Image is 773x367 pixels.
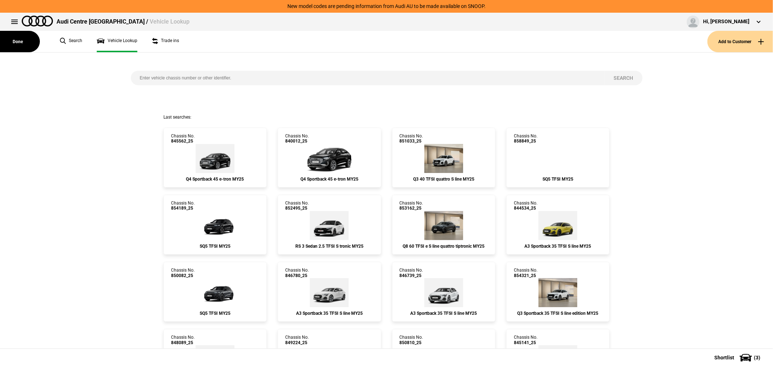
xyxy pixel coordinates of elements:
[424,211,463,240] img: Audi_4MT0P3_25_EI_6Y6Y_1D1_N0Q_3S2_WF9_F23_(Nadin:_1D1_3S2_C96_F23_N0Q_WF9)_ext.png
[400,311,488,316] div: A3 Sportback 35 TFSI S line MY25
[514,177,602,182] div: SQ5 TFSI MY25
[60,31,82,52] a: Search
[400,206,423,211] span: 853162_25
[171,311,259,316] div: SQ5 TFSI MY25
[400,201,423,211] div: Chassis No.
[285,311,373,316] div: A3 Sportback 35 TFSI S line MY25
[514,311,602,316] div: Q3 Sportback 35 TFSI S line edition MY25
[400,335,423,345] div: Chassis No.
[514,201,537,211] div: Chassis No.
[514,335,537,345] div: Chassis No.
[304,144,355,173] img: Audi_F4NA53_25_AO_0E0E_MP_(Nadin:_C15_S7E_S9S_YEA)_ext.png
[171,206,195,211] span: 854189_25
[400,273,423,278] span: 846739_25
[285,139,309,144] span: 840012_25
[131,71,605,85] input: Enter vehicle chassis number or other identifier.
[703,349,773,367] button: Shortlist(3)
[171,177,259,182] div: Q4 Sportback 45 e-tron MY25
[57,18,190,26] div: Audi Centre [GEOGRAPHIC_DATA] /
[310,211,349,240] img: Audi_8YMRWY_25_QH_Z9Z9__(Nadin:_C48)_ext.png
[285,201,309,211] div: Chassis No.
[97,31,137,52] a: Vehicle Lookup
[171,273,195,278] span: 850082_25
[171,139,195,144] span: 845562_25
[171,201,195,211] div: Chassis No.
[514,340,537,345] span: 845141_25
[514,244,602,249] div: A3 Sportback 35 TFSI S line MY25
[285,133,309,144] div: Chassis No.
[171,335,195,345] div: Chassis No.
[555,167,561,173] img: Audi_GUBS5Y_25S_GX_0E0E_PAH_2MB_5MK_WA2_6FJ_PQ7_PYH_PWO_53D_(Nadin:_2MB_53D_5MK_6FJ_C59_PAH_PQ7_P...
[285,177,373,182] div: Q4 Sportback 45 e-tron MY25
[707,31,773,52] button: Add to Customer
[514,133,537,144] div: Chassis No.
[754,355,760,360] span: ( 3 )
[285,244,373,249] div: RS 3 Sedan 2.5 TFSI S tronic MY25
[514,139,537,144] span: 858849_25
[150,18,190,25] span: Vehicle Lookup
[285,268,309,278] div: Chassis No.
[539,211,577,240] img: Audi_8YFCYG_25_EI_R1R1_3FB_WXC_WXC-1_PWL_U35_(Nadin:_3FB_6FJ_C52_PWL_U35_WXC)_ext.png
[514,268,537,278] div: Chassis No.
[605,71,643,85] button: Search
[514,273,537,278] span: 854321_25
[310,278,349,307] img: Audi_8YFCYG_25_EI_Z9Z9__(Nadin:_C54)_ext.png
[285,340,309,345] span: 849224_25
[424,144,463,173] img: Audi_F3BC6Y_25_EI_2Y2Y_WN9_PXC_6FJ_7HC_3S2_52Z_(Nadin:_3S2_52Z_6FJ_7HC_C62_PXC_WN9)_ext.png
[514,206,537,211] span: 844534_25
[400,133,423,144] div: Chassis No.
[703,18,749,25] div: Hi, [PERSON_NAME]
[714,355,734,360] span: Shortlist
[152,31,179,52] a: Trade ins
[400,268,423,278] div: Chassis No.
[400,340,423,345] span: 850810_25
[285,273,309,278] span: 846780_25
[171,133,195,144] div: Chassis No.
[400,177,488,182] div: Q3 40 TFSI quattro S line MY25
[424,278,463,307] img: Audi_8YFCYG_25_EI_2Y2Y_4E6_(Nadin:_4E6_C54)_ext.png
[171,268,195,278] div: Chassis No.
[22,16,53,26] img: audi.png
[163,115,191,120] span: Last searches:
[400,139,423,144] span: 851033_25
[171,340,195,345] span: 848089_25
[539,278,577,307] img: Audi_F3NCCX_25LE_FZ_2Y2Y_3FB_6FJ_V72_WN8_X8C_QQ2_(Nadin:_3FB_6FJ_C62_QQ2_V72_WN8)_ext.png
[285,335,309,345] div: Chassis No.
[196,144,234,173] img: Audi_F4NA53_25_EI_0E0E_WA7_PWK_PY5_PYY_2FS_(Nadin:_2FS_C18_PWK_PY5_PYY_S7E_WA7)_ext.png
[193,211,237,240] img: Audi_GUBS5Y_25S_GX_0E0E_PAH_WA2_6FJ_PYH_PWO_56T_(Nadin:_56T_6FJ_C59_PAH_PWO_PYH_S9S_WA2)_ext.png
[400,244,488,249] div: Q8 60 TFSI e S line quattro tiptronic MY25
[285,206,309,211] span: 852495_25
[193,278,237,307] img: Audi_GUBS5Y_25S_GX_6Y6Y_PAH_5MK_WA2_6FJ_PQ7_PYH_PWO_53D_(Nadin:_53D_5MK_6FJ_C56_PAH_PQ7_PWO_PYH_W...
[171,244,259,249] div: SQ5 TFSI MY25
